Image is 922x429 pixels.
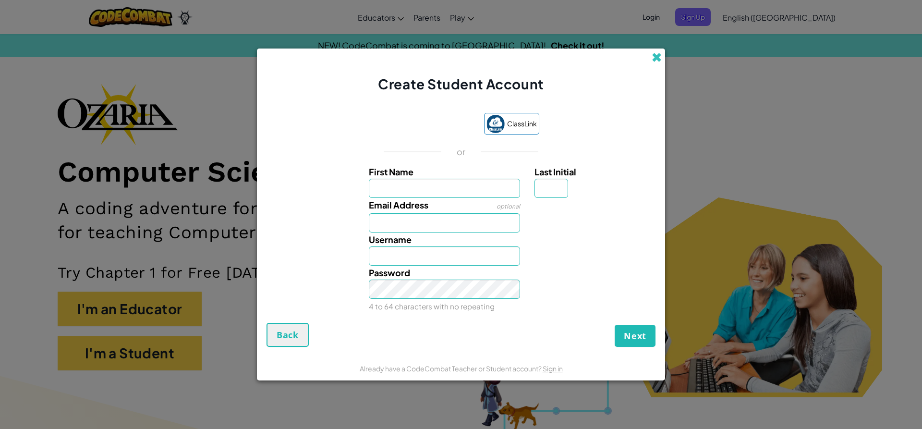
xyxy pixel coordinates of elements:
p: or [457,146,466,158]
a: Sign in [543,364,563,373]
span: Already have a CodeCombat Teacher or Student account? [360,364,543,373]
span: Email Address [369,199,428,210]
span: ClassLink [507,117,537,131]
span: Password [369,267,410,278]
span: Username [369,234,412,245]
span: Back [277,329,299,341]
button: Back [267,323,309,347]
span: optional [497,203,520,210]
button: Next [615,325,655,347]
iframe: Botón de Acceder con Google [378,114,479,135]
small: 4 to 64 characters with no repeating [369,302,495,311]
img: classlink-logo-small.png [486,115,505,133]
span: Last Initial [534,166,576,177]
span: First Name [369,166,413,177]
span: Next [624,330,646,342]
span: Create Student Account [378,75,544,92]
